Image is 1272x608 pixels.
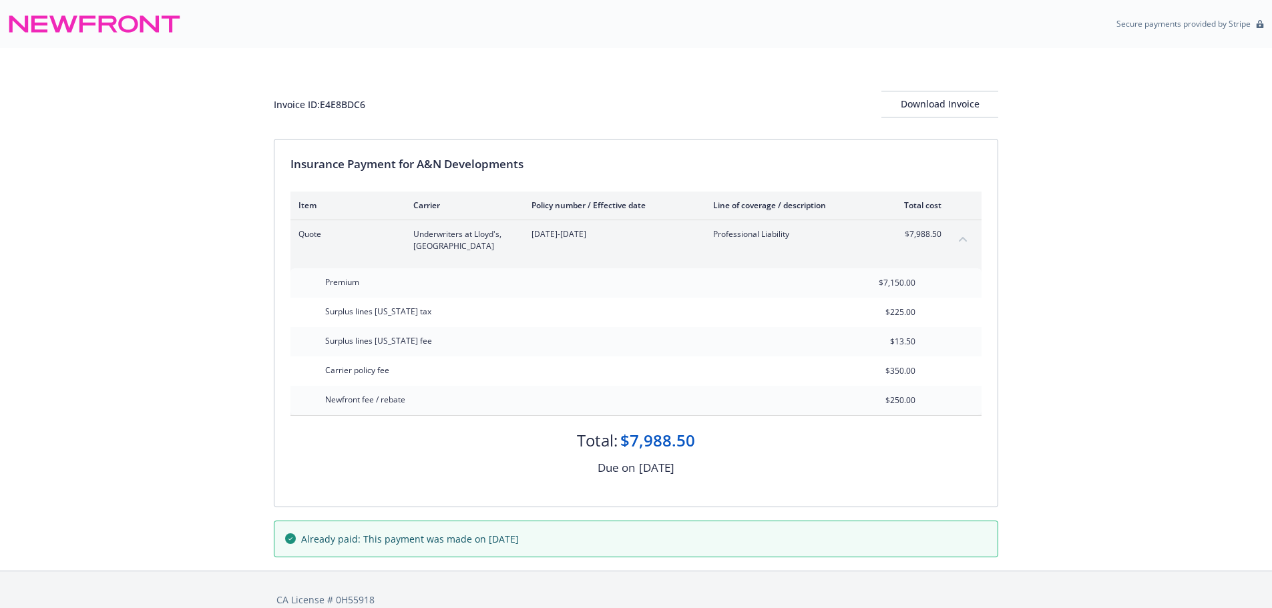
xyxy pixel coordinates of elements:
span: Surplus lines [US_STATE] fee [325,335,432,346]
div: Download Invoice [881,91,998,117]
div: Carrier [413,200,510,211]
div: Policy number / Effective date [532,200,692,211]
div: Due on [598,459,635,477]
span: Underwriters at Lloyd's, [GEOGRAPHIC_DATA] [413,228,510,252]
div: [DATE] [639,459,674,477]
span: [DATE]-[DATE] [532,228,692,240]
p: Secure payments provided by Stripe [1116,18,1251,29]
input: 0.00 [837,302,923,322]
div: CA License # 0H55918 [276,593,996,607]
div: Line of coverage / description [713,200,870,211]
div: Invoice ID: E4E8BDC6 [274,97,365,111]
div: $7,988.50 [620,429,695,452]
span: Carrier policy fee [325,364,389,376]
div: Total: [577,429,618,452]
span: Surplus lines [US_STATE] tax [325,306,431,317]
button: Download Invoice [881,91,998,117]
span: Quote [298,228,392,240]
input: 0.00 [837,332,923,352]
span: Newfront fee / rebate [325,394,405,405]
input: 0.00 [837,361,923,381]
div: Insurance Payment for A&N Developments [290,156,982,173]
span: Professional Liability [713,228,870,240]
button: collapse content [952,228,974,250]
input: 0.00 [837,390,923,410]
div: QuoteUnderwriters at Lloyd's, [GEOGRAPHIC_DATA][DATE]-[DATE]Professional Liability$7,988.50collap... [290,220,982,260]
div: Item [298,200,392,211]
input: 0.00 [837,273,923,293]
span: Premium [325,276,359,288]
span: $7,988.50 [891,228,941,240]
span: Already paid: This payment was made on [DATE] [301,532,519,546]
div: Total cost [891,200,941,211]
